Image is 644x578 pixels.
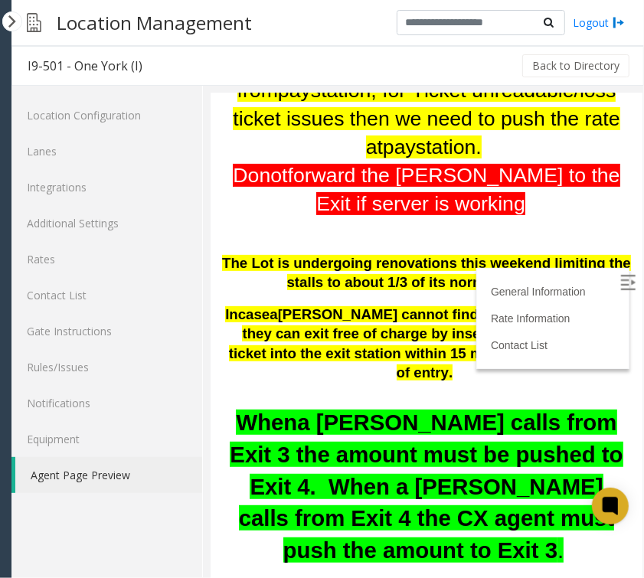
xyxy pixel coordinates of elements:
[11,313,202,349] a: Gate Instructions
[11,133,202,169] a: Lanes
[49,4,260,41] h3: Location Management
[25,316,87,341] span: When
[11,97,202,133] a: Location Configuration
[347,444,353,469] span: .
[205,42,266,65] span: station
[28,56,142,76] div: I9-501 - One York (I)
[22,70,48,93] span: Do
[172,42,205,65] span: pay
[11,421,202,457] a: Equipment
[15,213,28,229] span: In
[522,54,629,77] button: Back to Directory
[60,70,77,93] span: ot
[265,42,270,65] span: .
[48,70,60,93] span: n
[11,162,420,198] span: The Lot is undergoing renovations this weekend limiting the stalls to about 1/3 of its normal cap...
[11,277,202,313] a: Contact List
[27,4,41,41] img: pageIcon
[77,70,145,93] span: forward
[573,15,625,31] a: Logout
[280,219,360,231] a: Rate Information
[410,181,425,197] img: Open/Close Sidebar Menu
[280,246,337,258] a: Contact List
[106,70,409,122] span: the [PERSON_NAME] to the Exit if server is working
[19,316,412,469] span: a [PERSON_NAME] calls from Exit 3 the amount must be pushed to Exit 4. When a [PERSON_NAME] calls...
[280,192,375,204] a: General Information
[18,213,417,288] span: [PERSON_NAME] cannot find a space in the garage they can exit free of charge by inserting their e...
[15,457,202,493] a: Agent Page Preview
[28,213,60,229] span: case
[11,241,202,277] a: Rates
[613,15,625,31] img: logout
[59,213,67,229] span: a
[11,385,202,421] a: Notifications
[11,169,202,205] a: Integrations
[11,205,202,241] a: Additional Settings
[11,349,202,385] a: Rules/Issues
